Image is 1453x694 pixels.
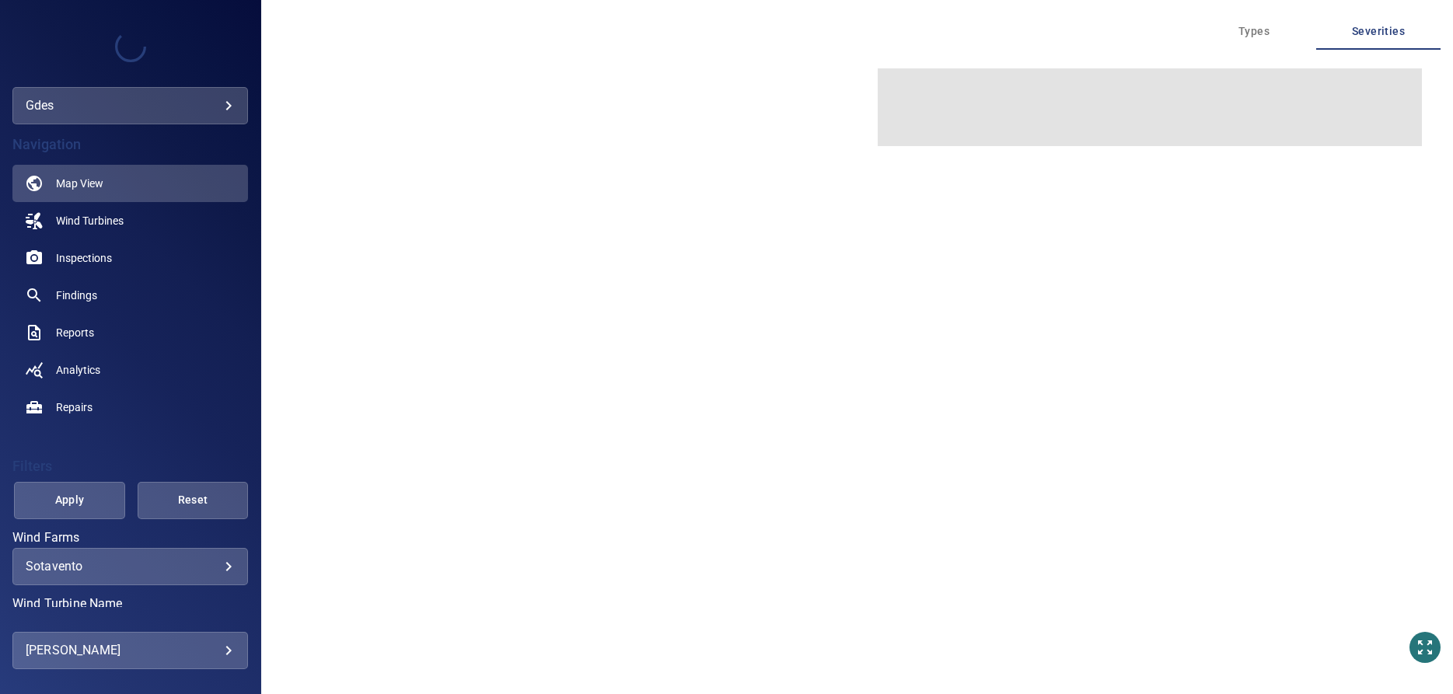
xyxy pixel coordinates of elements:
[12,87,248,124] div: gdes
[12,202,248,239] a: windturbines noActive
[1326,22,1431,41] span: Severities
[12,532,248,544] label: Wind Farms
[12,548,248,585] div: Wind Farms
[12,137,248,152] h4: Navigation
[26,638,235,663] div: [PERSON_NAME]
[12,277,248,314] a: findings noActive
[138,482,249,519] button: Reset
[12,389,248,426] a: repairs noActive
[26,559,235,574] div: Sotavento
[56,362,100,378] span: Analytics
[12,351,248,389] a: analytics noActive
[56,325,94,340] span: Reports
[1201,22,1307,41] span: Types
[26,93,235,118] div: gdes
[14,482,125,519] button: Apply
[12,459,248,474] h4: Filters
[56,250,112,266] span: Inspections
[33,490,106,510] span: Apply
[12,239,248,277] a: inspections noActive
[12,598,248,610] label: Wind Turbine Name
[157,490,229,510] span: Reset
[56,399,93,415] span: Repairs
[12,165,248,202] a: map active
[56,288,97,303] span: Findings
[56,176,103,191] span: Map View
[12,314,248,351] a: reports noActive
[56,213,124,228] span: Wind Turbines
